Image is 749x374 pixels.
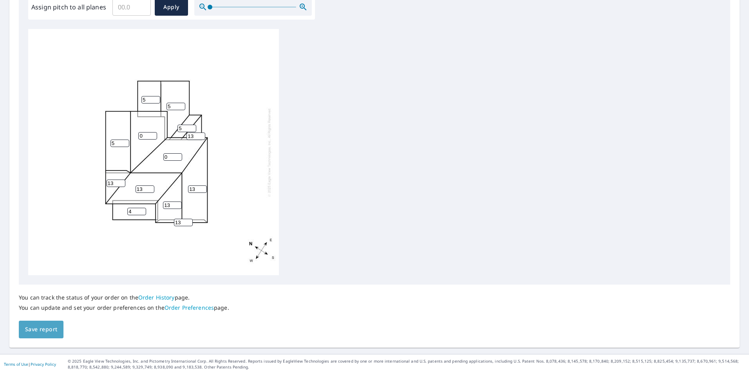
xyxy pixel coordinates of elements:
[161,2,182,12] span: Apply
[138,294,175,301] a: Order History
[4,362,56,367] p: |
[165,304,214,311] a: Order Preferences
[31,2,106,12] label: Assign pitch to all planes
[19,321,63,338] button: Save report
[31,361,56,367] a: Privacy Policy
[68,358,745,370] p: © 2025 Eagle View Technologies, Inc. and Pictometry International Corp. All Rights Reserved. Repo...
[19,294,229,301] p: You can track the status of your order on the page.
[19,304,229,311] p: You can update and set your order preferences on the page.
[4,361,28,367] a: Terms of Use
[25,325,57,334] span: Save report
